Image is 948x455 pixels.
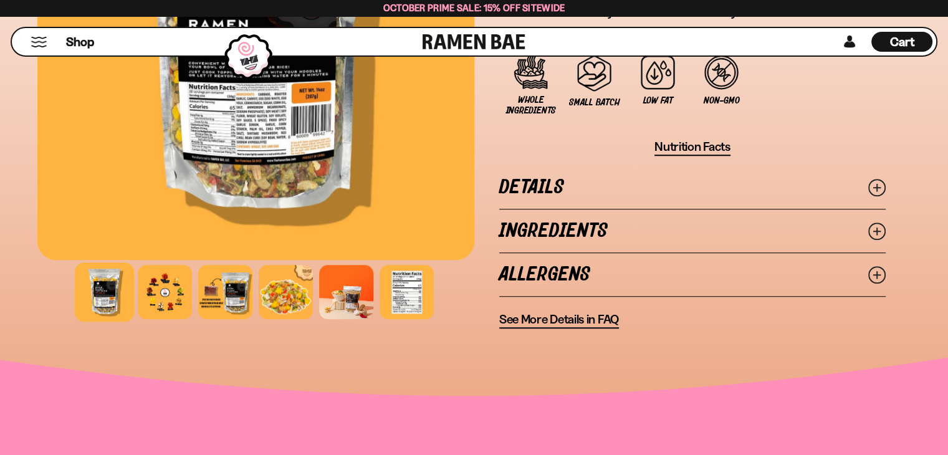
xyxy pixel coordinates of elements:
[499,253,886,296] a: Allergens
[654,139,730,155] span: Nutrition Facts
[654,139,730,156] button: Nutrition Facts
[871,28,932,55] div: Cart
[66,34,94,50] span: Shop
[505,95,557,116] span: Whole Ingredients
[643,95,673,106] span: Low Fat
[499,312,619,327] span: See More Details in FAQ
[383,2,565,14] span: October Prime Sale: 15% off Sitewide
[66,32,94,52] a: Shop
[890,34,914,49] span: Cart
[31,37,47,47] button: Mobile Menu Trigger
[569,97,620,108] span: Small Batch
[499,312,619,328] a: See More Details in FAQ
[499,166,886,209] a: Details
[704,95,739,106] span: Non-GMO
[499,209,886,252] a: Ingredients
